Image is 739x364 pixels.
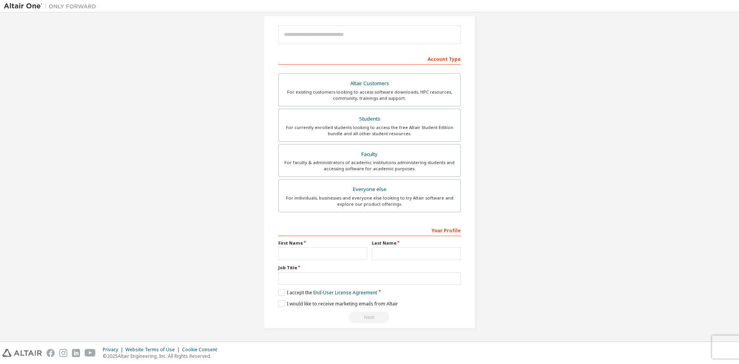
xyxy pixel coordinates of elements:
[278,52,461,65] div: Account Type
[47,349,55,357] img: facebook.svg
[283,195,456,207] div: For individuals, businesses and everyone else looking to try Altair software and explore our prod...
[72,349,80,357] img: linkedin.svg
[283,78,456,89] div: Altair Customers
[283,184,456,195] div: Everyone else
[85,349,96,357] img: youtube.svg
[4,2,100,10] img: Altair One
[283,149,456,160] div: Faculty
[278,265,461,271] label: Job Title
[278,289,377,296] label: I accept the
[313,289,377,296] a: End-User License Agreement
[283,114,456,124] div: Students
[278,300,398,307] label: I would like to receive marketing emails from Altair
[103,347,125,353] div: Privacy
[278,224,461,236] div: Your Profile
[283,89,456,101] div: For existing customers looking to access software downloads, HPC resources, community, trainings ...
[372,240,461,246] label: Last Name
[283,124,456,137] div: For currently enrolled students looking to access the free Altair Student Edition bundle and all ...
[125,347,182,353] div: Website Terms of Use
[283,159,456,172] div: For faculty & administrators of academic institutions administering students and accessing softwa...
[182,347,222,353] div: Cookie Consent
[2,349,42,357] img: altair_logo.svg
[103,353,222,359] p: © 2025 Altair Engineering, Inc. All Rights Reserved.
[59,349,67,357] img: instagram.svg
[278,240,367,246] label: First Name
[278,312,461,323] div: Read and acccept EULA to continue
